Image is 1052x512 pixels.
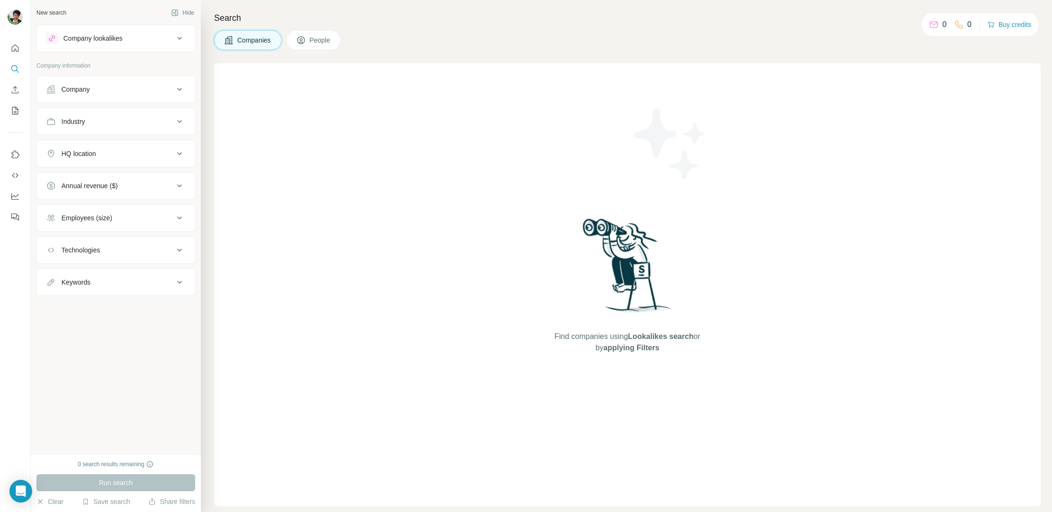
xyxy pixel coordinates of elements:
[78,460,154,469] div: 0 search results remaining
[37,78,195,101] button: Company
[37,271,195,294] button: Keywords
[63,34,122,43] div: Company lookalikes
[36,9,66,17] div: New search
[578,216,677,321] img: Surfe Illustration - Woman searching with binoculars
[37,207,195,229] button: Employees (size)
[8,61,23,78] button: Search
[37,142,195,165] button: HQ location
[61,278,90,287] div: Keywords
[61,181,118,191] div: Annual revenue ($)
[8,208,23,226] button: Feedback
[37,110,195,133] button: Industry
[967,19,972,30] p: 0
[148,497,195,506] button: Share filters
[37,27,195,50] button: Company lookalikes
[8,9,23,25] img: Avatar
[628,101,713,186] img: Surfe Illustration - Stars
[61,117,85,126] div: Industry
[61,149,96,158] div: HQ location
[61,85,90,94] div: Company
[82,497,130,506] button: Save search
[9,480,32,503] div: Open Intercom Messenger
[37,174,195,197] button: Annual revenue ($)
[237,35,272,45] span: Companies
[310,35,331,45] span: People
[36,61,195,70] p: Company information
[8,188,23,205] button: Dashboard
[61,245,100,255] div: Technologies
[604,344,659,352] span: applying Filters
[8,40,23,57] button: Quick start
[8,167,23,184] button: Use Surfe API
[942,19,947,30] p: 0
[214,11,1041,25] h4: Search
[552,331,703,354] span: Find companies using or by
[36,497,63,506] button: Clear
[628,332,694,340] span: Lookalikes search
[987,18,1031,31] button: Buy credits
[8,81,23,98] button: Enrich CSV
[8,146,23,163] button: Use Surfe on LinkedIn
[164,6,201,20] button: Hide
[8,102,23,119] button: My lists
[37,239,195,261] button: Technologies
[61,213,112,223] div: Employees (size)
